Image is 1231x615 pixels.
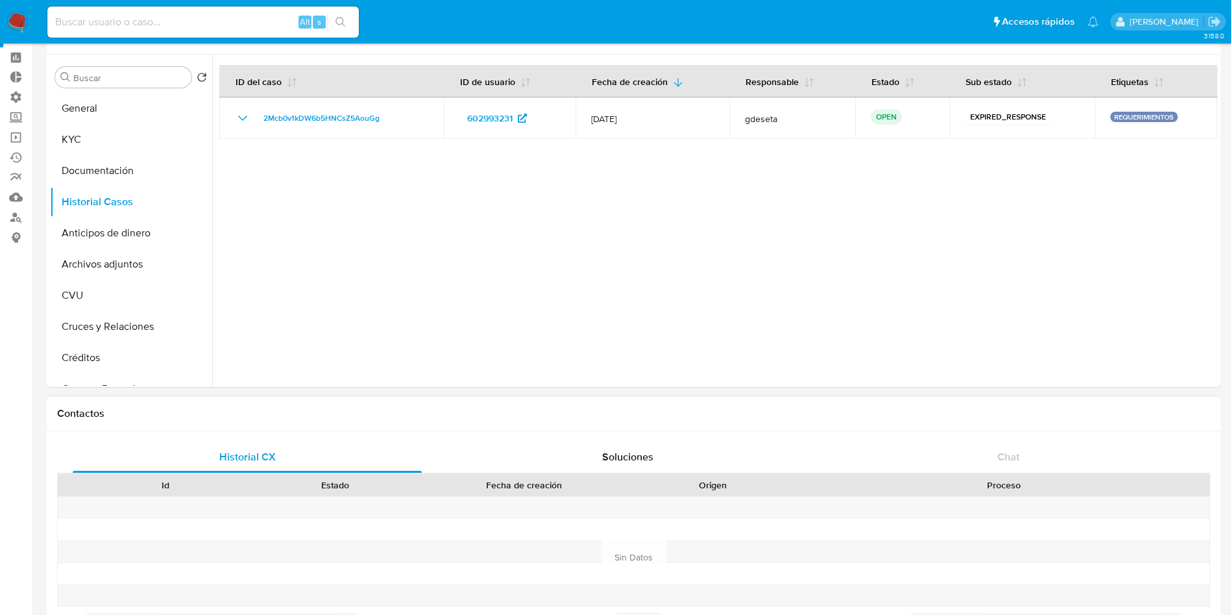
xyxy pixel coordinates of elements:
[50,186,212,218] button: Historial Casos
[57,407,1210,420] h1: Contactos
[50,311,212,342] button: Cruces y Relaciones
[50,155,212,186] button: Documentación
[50,218,212,249] button: Anticipos de dinero
[50,280,212,311] button: CVU
[197,72,207,86] button: Volver al orden por defecto
[50,373,212,405] button: Cuentas Bancarias
[1204,31,1225,41] span: 3.158.0
[219,449,276,464] span: Historial CX
[317,16,321,28] span: s
[300,16,310,28] span: Alt
[90,479,241,492] div: Id
[430,479,619,492] div: Fecha de creación
[50,124,212,155] button: KYC
[73,72,186,84] input: Buscar
[50,249,212,280] button: Archivos adjuntos
[1130,16,1203,28] p: gustavo.deseta@mercadolibre.com
[50,93,212,124] button: General
[60,72,71,82] button: Buscar
[50,342,212,373] button: Créditos
[807,479,1201,492] div: Proceso
[1088,16,1099,27] a: Notificaciones
[602,449,653,464] span: Soluciones
[1002,15,1075,29] span: Accesos rápidos
[327,13,354,31] button: search-icon
[47,14,359,31] input: Buscar usuario o caso...
[637,479,789,492] div: Origen
[260,479,411,492] div: Estado
[997,449,1019,464] span: Chat
[1208,15,1221,29] a: Salir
